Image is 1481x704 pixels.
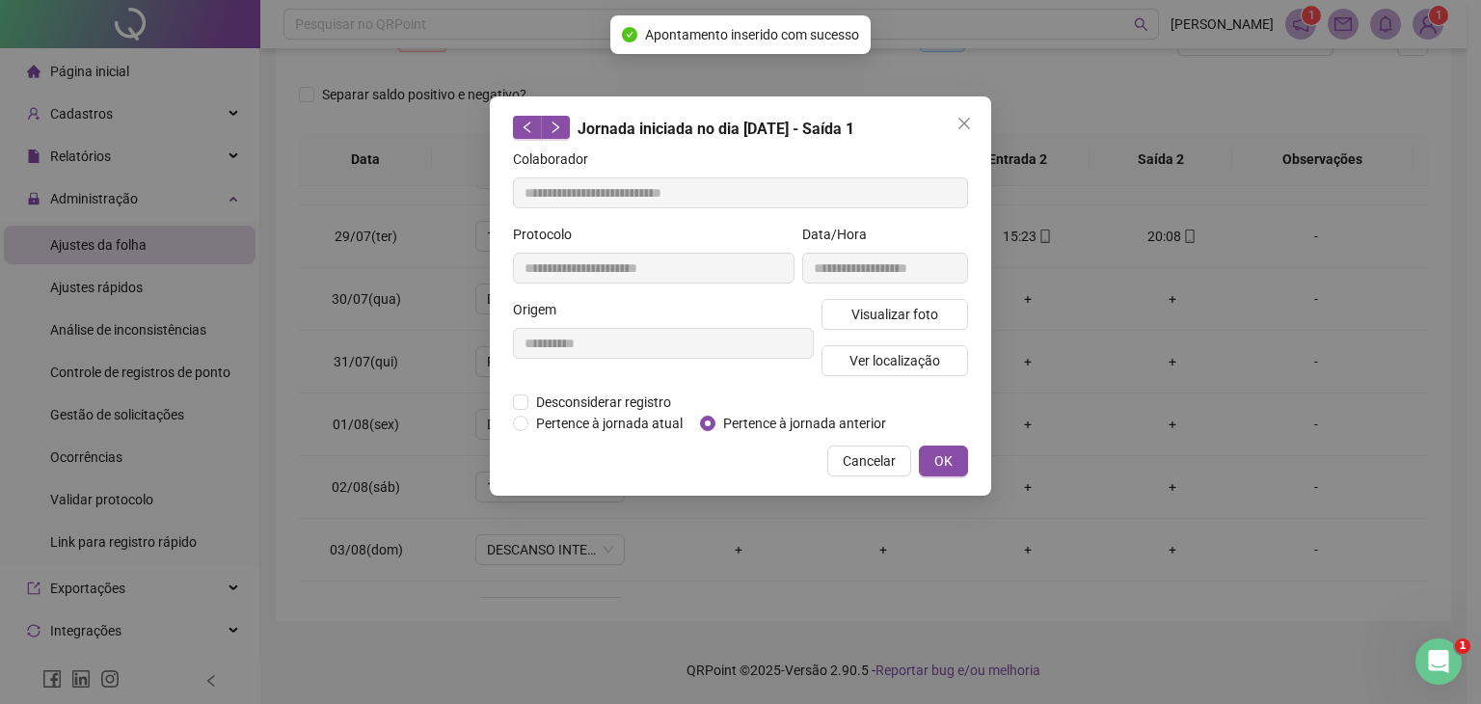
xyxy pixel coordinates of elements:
[1415,638,1462,685] iframe: Intercom live chat
[802,224,879,245] label: Data/Hora
[851,304,938,325] span: Visualizar foto
[513,149,601,170] label: Colaborador
[821,345,968,376] button: Ver localização
[715,413,894,434] span: Pertence à jornada anterior
[645,24,859,45] span: Apontamento inserido com sucesso
[541,116,570,139] button: right
[528,392,679,413] span: Desconsiderar registro
[827,446,911,476] button: Cancelar
[934,450,953,472] span: OK
[513,116,542,139] button: left
[513,116,968,141] div: Jornada iniciada no dia [DATE] - Saída 1
[949,108,980,139] button: Close
[956,116,972,131] span: close
[528,413,690,434] span: Pertence à jornada atual
[919,446,968,476] button: OK
[843,450,896,472] span: Cancelar
[821,299,968,330] button: Visualizar foto
[521,121,534,134] span: left
[513,224,584,245] label: Protocolo
[622,27,637,42] span: check-circle
[549,121,562,134] span: right
[849,350,940,371] span: Ver localização
[1455,638,1470,654] span: 1
[513,299,569,320] label: Origem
